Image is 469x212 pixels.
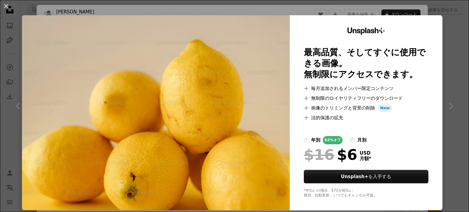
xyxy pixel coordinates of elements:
[304,138,309,142] input: 年別62%オフ
[304,47,428,80] h2: 最高品質、そしてすぐに使用できる画像。 無制限にアクセスできます。
[378,104,392,112] span: New
[360,150,371,156] span: USD
[357,136,366,144] div: 月別
[304,104,428,112] li: 画像のトリミングと背景の削除
[304,188,428,198] div: *年払いの場合、 $72 が前払い 税別。自動更新。いつでもキャンセル可能。
[311,136,320,144] div: 年別
[304,85,428,92] li: 毎月追加されるメンバー限定コンテンツ
[304,147,357,163] div: $6
[304,95,428,102] li: 無制限のロイヤリティフリーのダウンロード
[304,170,428,183] button: Unsplash+を入手する
[323,136,343,144] div: 62% オフ
[304,114,428,121] li: 法的保護の拡充
[341,174,369,179] strong: Unsplash+
[304,147,334,163] span: $16
[350,138,355,142] input: 月別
